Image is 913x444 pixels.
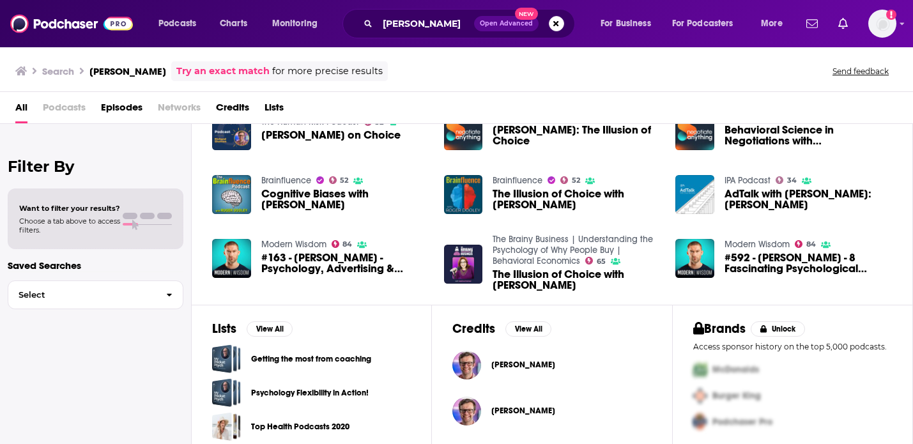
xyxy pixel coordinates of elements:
a: #592 - Richard Shotton - 8 Fascinating Psychological Biases [675,239,714,278]
span: New [515,8,538,20]
span: Logged in as megcassidy [868,10,896,38]
a: The Brainy Business | Understanding the Psychology of Why People Buy | Behavioral Economics [493,234,653,266]
a: AdTalk with Paul Bainsfair: Richard Shotton [675,175,714,214]
a: Behavioral Science in Negotiations with Richard Shotton [725,125,892,146]
a: Top Health Podcasts 2020 [212,412,241,441]
button: open menu [664,13,752,34]
button: Richard ShottonRichard Shotton [452,344,651,385]
img: Podchaser - Follow, Share and Rate Podcasts [10,11,133,36]
a: Psychology Flexibility in Action! [212,378,241,407]
img: The Illusion of Choice with Richard Shotton [444,175,483,214]
a: Cognitive Biases with Richard Shotton [261,188,429,210]
p: Saved Searches [8,259,183,272]
a: ListsView All [212,321,293,337]
a: #592 - Richard Shotton - 8 Fascinating Psychological Biases [725,252,892,274]
span: 65 [597,259,606,264]
a: Richard Shotton [491,406,555,416]
a: Try an exact match [176,64,270,79]
span: [PERSON_NAME]: The Illusion of Choice [493,125,660,146]
img: First Pro Logo [688,356,712,383]
a: Richard Shotton on Choice [261,130,401,141]
input: Search podcasts, credits, & more... [378,13,474,34]
a: IPA Podcast [725,175,771,186]
button: open menu [150,13,213,34]
a: Credits [216,97,249,123]
span: For Business [601,15,651,33]
span: AdTalk with [PERSON_NAME]: [PERSON_NAME] [725,188,892,210]
span: Monitoring [272,15,318,33]
span: Select [8,291,156,299]
button: Show profile menu [868,10,896,38]
span: for more precise results [272,64,383,79]
a: Charts [211,13,255,34]
a: The Illusion of Choice with Richard Shotton [493,188,660,210]
span: #592 - [PERSON_NAME] - 8 Fascinating Psychological Biases [725,252,892,274]
a: Show notifications dropdown [833,13,853,34]
img: Richard Shotton on Choice [212,111,251,150]
span: Cognitive Biases with [PERSON_NAME] [261,188,429,210]
span: Podcasts [43,97,86,123]
button: View All [505,321,551,337]
img: The Illusion of Choice with Richard Shotton [444,245,483,284]
span: Charts [220,15,247,33]
h2: Lists [212,321,236,337]
h3: [PERSON_NAME] [89,65,166,77]
img: Richard Shotton: The Illusion of Choice [444,111,483,150]
a: 84 [795,240,816,248]
span: 52 [572,178,580,183]
svg: Add a profile image [886,10,896,20]
a: Modern Wisdom [725,239,790,250]
button: Open AdvancedNew [474,16,539,31]
span: 84 [342,241,352,247]
button: Send feedback [829,66,893,77]
img: #163 - Richard Shotton - Psychology, Advertising & Human Behaviour [212,239,251,278]
a: 52 [329,176,349,184]
a: Modern Wisdom [261,239,326,250]
span: The Illusion of Choice with [PERSON_NAME] [493,188,660,210]
a: 52 [560,176,580,184]
a: Brainfluence [493,175,542,186]
div: Search podcasts, credits, & more... [355,9,587,38]
a: All [15,97,27,123]
span: Want to filter your results? [19,204,120,213]
a: Show notifications dropdown [801,13,823,34]
a: 65 [585,257,606,264]
a: Lists [265,97,284,123]
img: Richard Shotton [452,351,481,379]
span: 52 [340,178,348,183]
span: [PERSON_NAME] on Choice [261,130,401,141]
a: Top Health Podcasts 2020 [251,420,349,434]
span: 34 [787,178,797,183]
span: Podcasts [158,15,196,33]
a: AdTalk with Paul Bainsfair: Richard Shotton [725,188,892,210]
span: Choose a tab above to access filters. [19,217,120,234]
span: [PERSON_NAME] [491,406,555,416]
a: 34 [776,176,797,184]
span: For Podcasters [672,15,733,33]
a: Brainfluence [261,175,311,186]
button: Richard ShottonRichard Shotton [452,390,651,431]
a: Richard Shotton: The Illusion of Choice [493,125,660,146]
span: [PERSON_NAME] [491,360,555,370]
span: #163 - [PERSON_NAME] - Psychology, Advertising & Human Behaviour [261,252,429,274]
span: More [761,15,783,33]
span: Behavioral Science in Negotiations with [PERSON_NAME] [725,125,892,146]
img: Richard Shotton [452,397,481,425]
button: View All [247,321,293,337]
a: Getting the most from coaching [251,352,371,366]
button: Unlock [751,321,805,337]
button: Select [8,280,183,309]
a: Getting the most from coaching [212,344,241,373]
